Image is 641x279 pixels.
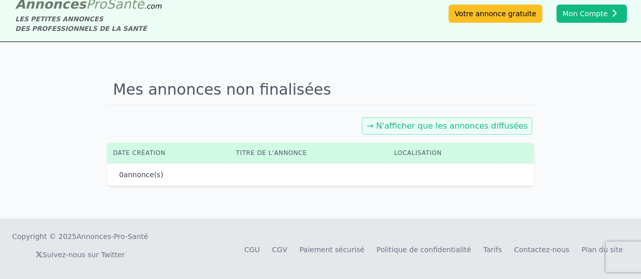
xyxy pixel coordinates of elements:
a: Suivez-nous sur Twitter [35,251,125,259]
th: Date création [107,143,230,163]
span: .com [144,2,161,10]
div: Copyright © 2025 [12,231,148,242]
a: Votre annonce gratuite [448,5,542,23]
a: Politique de confidentialité [376,246,471,254]
th: Titre de l'annonce [230,143,388,163]
span: 0 [119,171,124,179]
a: CGU [244,246,260,254]
p: annonce(s) [119,170,163,180]
a: Annonces-Pro-Santé [77,231,148,242]
button: Mon Compte [556,5,627,23]
a: CGV [272,246,287,254]
a: Contactez-nous [514,246,569,254]
a: Paiement sécurisé [299,246,364,254]
a: Plan du site [581,246,623,254]
th: Localisation [388,143,502,163]
a: Tarifs [483,246,502,254]
h1: Mes annonces non finalisées [107,74,534,105]
div: LES PETITES ANNONCES DES PROFESSIONNELS DE LA SANTÉ [15,14,162,33]
a: → N'afficher que les annonces diffusées [366,121,527,131]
